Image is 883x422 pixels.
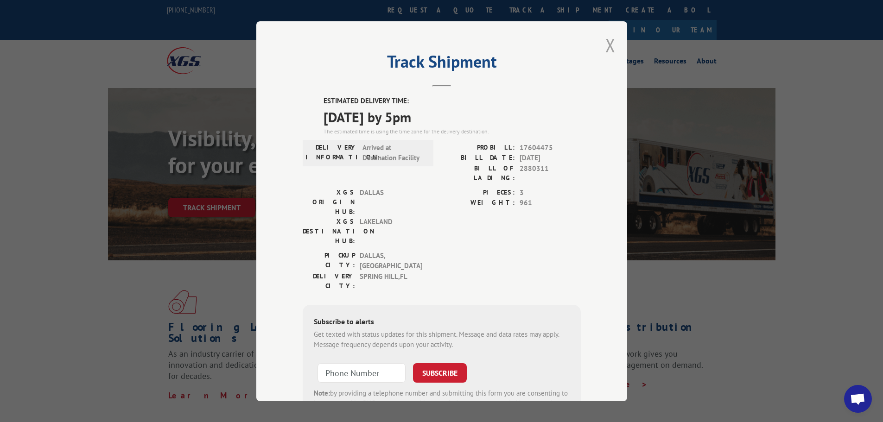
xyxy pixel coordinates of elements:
[318,363,406,382] input: Phone Number
[442,163,515,183] label: BILL OF LADING:
[442,142,515,153] label: PROBILL:
[314,388,330,397] strong: Note:
[442,198,515,208] label: WEIGHT:
[360,216,422,246] span: LAKELAND
[360,187,422,216] span: DALLAS
[362,142,425,163] span: Arrived at Destination Facility
[520,142,581,153] span: 17604475
[314,315,570,329] div: Subscribe to alerts
[324,96,581,107] label: ESTIMATED DELIVERY TIME:
[305,142,358,163] label: DELIVERY INFORMATION:
[303,187,355,216] label: XGS ORIGIN HUB:
[324,127,581,135] div: The estimated time is using the time zone for the delivery destination.
[303,55,581,73] h2: Track Shipment
[303,271,355,290] label: DELIVERY CITY:
[314,329,570,350] div: Get texted with status updates for this shipment. Message and data rates may apply. Message frequ...
[413,363,467,382] button: SUBSCRIBE
[442,187,515,198] label: PIECES:
[520,198,581,208] span: 961
[520,187,581,198] span: 3
[360,250,422,271] span: DALLAS , [GEOGRAPHIC_DATA]
[520,163,581,183] span: 2880311
[303,250,355,271] label: PICKUP CITY:
[314,388,570,419] div: by providing a telephone number and submitting this form you are consenting to be contacted by SM...
[520,153,581,164] span: [DATE]
[303,216,355,246] label: XGS DESTINATION HUB:
[605,33,616,57] button: Close modal
[360,271,422,290] span: SPRING HILL , FL
[442,153,515,164] label: BILL DATE:
[844,385,872,413] div: Open chat
[324,106,581,127] span: [DATE] by 5pm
